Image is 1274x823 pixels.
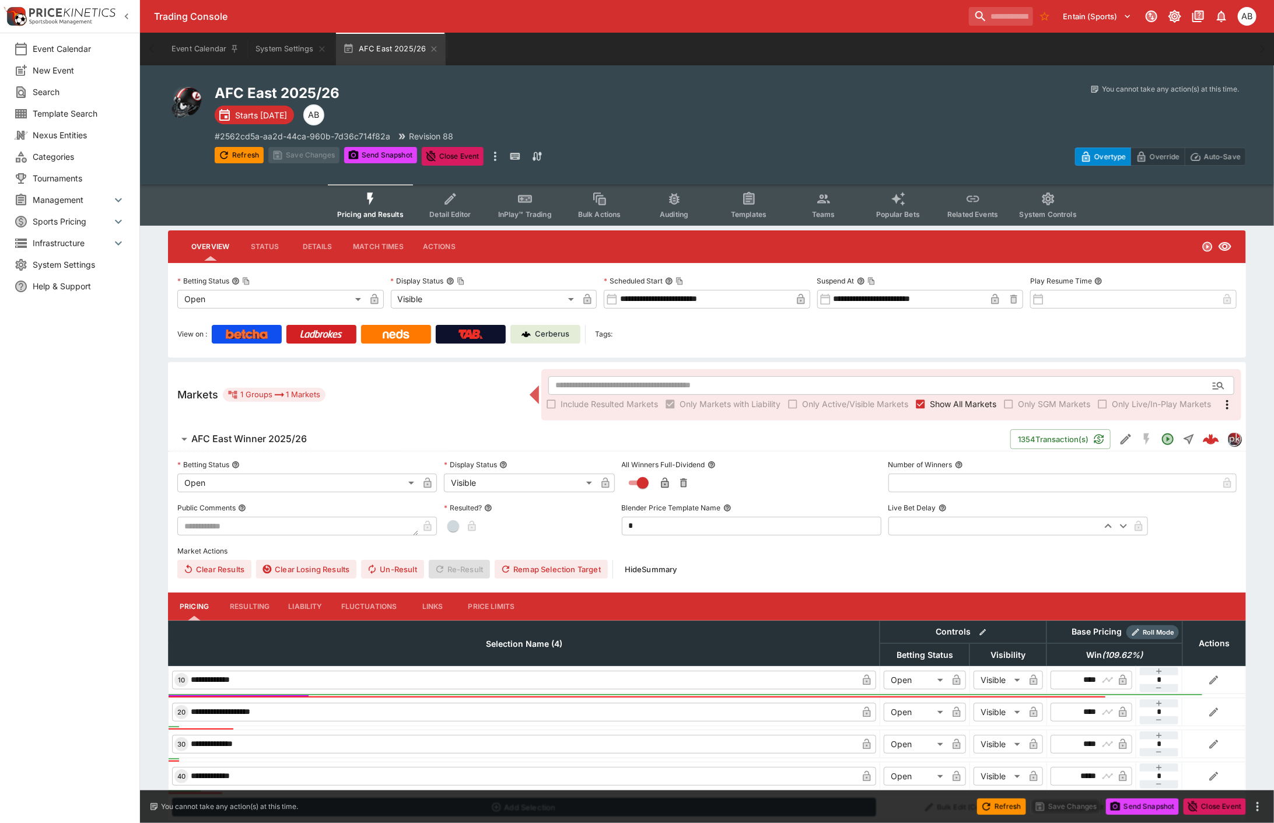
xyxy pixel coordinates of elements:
button: Price Limits [459,593,524,621]
a: 2f333572-5c4a-4ea4-8a42-1edb1d40b953 [1199,428,1223,451]
button: Play Resume Time [1094,277,1102,285]
p: You cannot take any action(s) at this time. [1102,84,1239,94]
button: Open [1157,429,1178,450]
a: Cerberus [510,325,580,344]
button: Display StatusCopy To Clipboard [446,277,454,285]
div: Visible [974,703,1024,722]
svg: Visible [1218,240,1232,254]
p: Number of Winners [888,460,953,470]
th: Actions [1182,621,1245,666]
button: Refresh [215,147,264,163]
button: Overview [182,233,239,261]
span: Only Live/In-Play Markets [1112,398,1211,410]
button: AFC East 2025/26 [336,33,446,65]
p: Overtype [1094,150,1126,163]
p: Copy To Clipboard [215,130,390,142]
button: Copy To Clipboard [242,277,250,285]
img: TabNZ [459,330,483,339]
button: Remap Selection Target [495,560,608,579]
img: Neds [383,330,409,339]
span: 30 [175,740,188,748]
button: Resulting [220,593,279,621]
span: 10 [176,676,187,684]
img: Ladbrokes [300,330,342,339]
p: Play Resume Time [1030,276,1092,286]
button: Close Event [422,147,484,166]
label: View on : [177,325,207,344]
span: Win(109.62%) [1073,648,1156,662]
div: Visible [444,474,596,492]
th: Controls [880,621,1046,643]
div: Open [177,290,365,309]
p: Auto-Save [1204,150,1241,163]
svg: Open [1161,432,1175,446]
button: Number of Winners [955,461,963,469]
span: Related Events [947,210,998,219]
span: Selection Name (4) [473,637,575,651]
span: Sports Pricing [33,215,111,227]
button: Resulted? [484,504,492,512]
button: Un-Result [361,560,423,579]
button: Actions [413,233,466,261]
button: Overtype [1075,148,1131,166]
label: Tags: [595,325,612,344]
em: ( 109.62 %) [1102,648,1143,662]
p: Revision 88 [409,130,453,142]
div: Open [884,703,947,722]
div: Visible [974,767,1024,786]
span: Bulk Actions [578,210,621,219]
span: Teams [812,210,835,219]
button: Send Snapshot [1106,799,1179,815]
div: Visible [974,671,1024,689]
span: Pricing and Results [337,210,404,219]
button: Notifications [1211,6,1232,27]
p: Live Bet Delay [888,503,936,513]
span: Template Search [33,107,125,120]
span: Only Active/Visible Markets [802,398,908,410]
p: Starts [DATE] [235,109,287,121]
span: 20 [175,708,188,716]
button: Display Status [499,461,508,469]
span: Infrastructure [33,237,111,249]
button: Status [239,233,291,261]
p: Display Status [391,276,444,286]
span: Only SGM Markets [1018,398,1090,410]
button: Straight [1178,429,1199,450]
span: Event Calendar [33,43,125,55]
button: Connected to PK [1141,6,1162,27]
div: Base Pricing [1067,625,1126,639]
button: Event Calendar [164,33,246,65]
span: Templates [731,210,766,219]
p: Resulted? [444,503,482,513]
button: 1354Transaction(s) [1010,429,1111,449]
p: Betting Status [177,276,229,286]
div: Open [884,767,947,786]
button: Send Snapshot [344,147,417,163]
div: Trading Console [154,10,964,23]
button: Copy To Clipboard [867,277,876,285]
div: 1 Groups 1 Markets [228,388,321,402]
button: Auto-Save [1185,148,1246,166]
button: AFC East Winner 2025/26 [168,428,1010,451]
p: Betting Status [177,460,229,470]
p: Display Status [444,460,497,470]
div: Open [177,474,418,492]
button: Fluctuations [332,593,407,621]
span: Include Resulted Markets [561,398,658,410]
span: Only Markets with Liability [680,398,780,410]
button: HideSummary [618,560,684,579]
div: Open [884,671,947,689]
p: You cannot take any action(s) at this time. [161,801,298,812]
button: Pricing [168,593,220,621]
span: Categories [33,150,125,163]
img: Betcha [226,330,268,339]
div: Visible [974,735,1024,754]
button: more [1251,800,1265,814]
button: Liability [279,593,331,621]
span: Visibility [978,648,1038,662]
button: Alex Bothe [1234,3,1260,29]
p: Blender Price Template Name [622,503,721,513]
span: 40 [175,772,188,780]
div: Show/hide Price Roll mode configuration. [1126,625,1179,639]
